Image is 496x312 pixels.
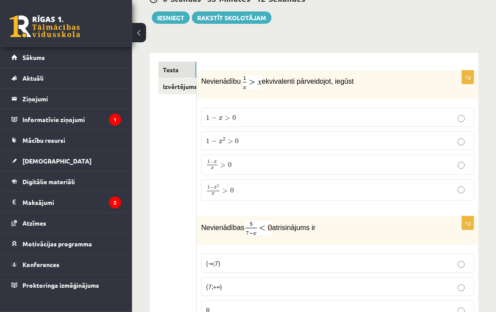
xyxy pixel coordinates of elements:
span: x [214,187,217,189]
p: 1p [462,70,474,84]
i: 1 [109,114,121,126]
p: 1p [462,216,474,230]
span: − [210,186,214,190]
a: Maksājumi2 [11,192,121,212]
span: Konferences [22,260,59,268]
a: Rakstīt skolotājam [192,11,272,24]
a: [DEMOGRAPHIC_DATA] [11,151,121,171]
span: [DEMOGRAPHIC_DATA] [22,157,92,165]
legend: Ziņojumi [22,89,121,109]
span: 1 [206,138,209,144]
span: 0 [228,162,231,167]
span: Proktoringa izmēģinājums [22,281,99,289]
legend: Maksājumi [22,192,121,212]
span: Nevienādības [201,224,244,231]
span: atrisinājums ir [272,224,316,231]
span: Sākums [22,53,45,61]
a: Rīgas 1. Tālmācības vidusskola [10,15,80,37]
span: Motivācijas programma [22,240,92,248]
span: 0 [232,115,236,120]
span: 1 [207,186,210,189]
span: ekvivalenti pārveidojot, iegūst [262,78,354,85]
span: > [220,163,226,167]
span: > [222,189,228,193]
span: (-∞;7) [206,259,220,267]
span: Digitālie materiāli [22,178,75,186]
a: Ziņojumi [11,89,121,109]
span: x [219,140,223,144]
span: 2 [223,137,225,141]
img: rYyyg74je1FlHR+HgT7wAAAABJRU5ErkJggg== [246,221,272,235]
span: 0 [235,138,239,144]
span: x [214,161,217,163]
a: Informatīvie ziņojumi1 [11,109,121,130]
span: x [211,167,214,170]
a: Tests [158,62,196,78]
a: Atzīmes [11,213,121,233]
span: Nevienādību [201,78,241,85]
span: x [219,116,223,120]
img: UR4fT7qcZKH9W3TurvQiL486W09VjoQ8SOf2Ib2Dc6nL08nqF737CahIfh0+MKKVSqu7T3xF65J+Rcs+Q9EAAAAAElFTkSuQmCC [243,75,262,89]
span: − [210,160,214,164]
span: 1 [207,160,210,164]
span: − [211,139,217,144]
a: Digitālie materiāli [11,171,121,192]
span: 0 [230,188,234,193]
span: − [211,115,217,121]
a: Sākums [11,47,121,67]
button: Iesniegt [152,11,190,24]
span: (7;+∞) [206,282,222,290]
a: Mācību resursi [11,130,121,150]
span: Mācību resursi [22,136,65,144]
input: (7;+∞) [458,284,465,291]
span: Atzīmes [22,219,46,227]
span: x [212,193,215,195]
a: Aktuāli [11,68,121,88]
i: 2 [109,197,121,208]
a: Motivācijas programma [11,234,121,254]
a: Proktoringa izmēģinājums [11,275,121,295]
span: 2 [217,185,219,187]
a: Konferences [11,254,121,275]
legend: Informatīvie ziņojumi [22,109,121,130]
span: 1 [206,115,209,120]
span: > [224,116,230,120]
a: Izvērtējums! [158,78,196,95]
span: Aktuāli [22,74,44,82]
input: (-∞;7) [458,261,465,268]
span: > [228,139,233,144]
